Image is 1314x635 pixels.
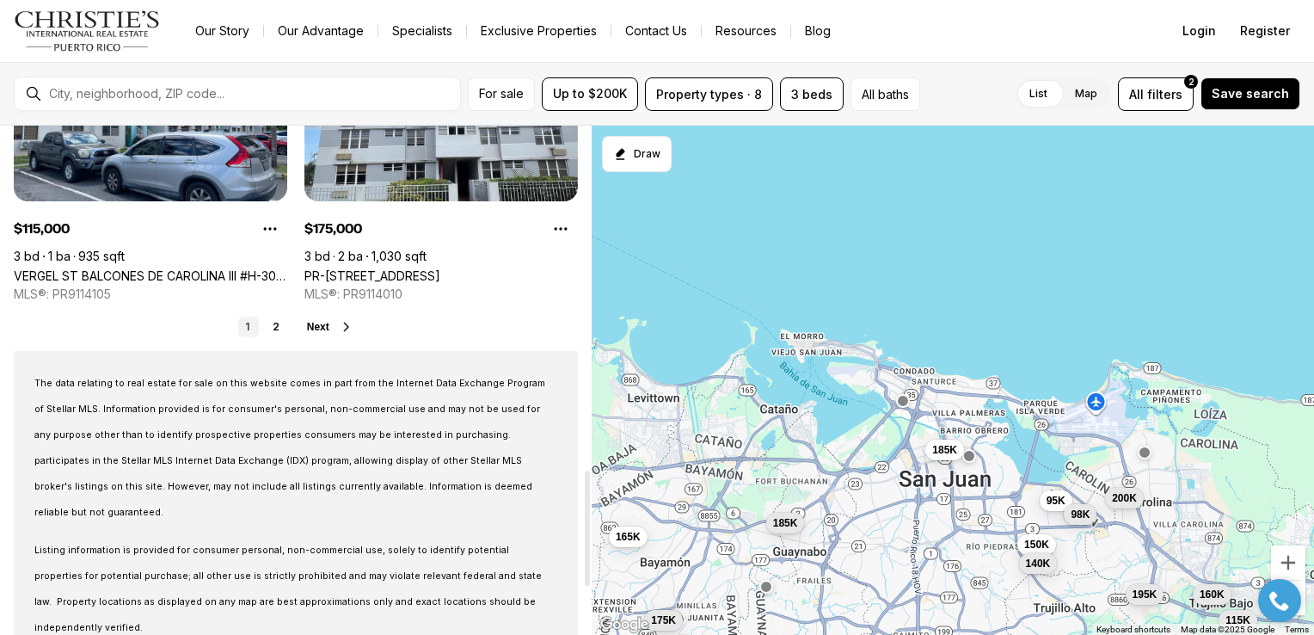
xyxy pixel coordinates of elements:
button: 140K [1018,552,1057,573]
a: 1 [238,317,259,337]
button: All baths [850,77,920,111]
span: For sale [479,87,524,101]
button: 150K [1017,533,1056,554]
button: Up to $200K [542,77,638,111]
button: Zoom in [1271,546,1305,580]
span: Map data ©2025 Google [1181,625,1274,634]
button: Next [307,320,353,334]
button: Save search [1200,77,1300,110]
span: 98K [1071,507,1090,521]
button: For sale [468,77,535,111]
button: 160K [1193,584,1231,605]
button: 175K [644,609,683,630]
span: Save search [1212,87,1289,101]
a: Our Story [181,19,263,43]
button: 3 beds [780,77,844,111]
button: 115K [1219,610,1257,631]
span: 165K [616,529,641,543]
span: 115K [1225,613,1250,627]
button: 185K [925,440,964,460]
span: filters [1147,85,1182,103]
a: Blog [791,19,844,43]
a: VERGEL ST BALCONES DE CAROLINA III #H-302, CAROLINA PR, 00987 [14,268,287,283]
button: 200K [1105,488,1144,509]
label: List [1016,78,1061,109]
button: 95K [1039,490,1071,510]
a: Exclusive Properties [467,19,611,43]
button: Start drawing [602,136,672,172]
button: Property types · 8 [645,77,773,111]
nav: Pagination [238,317,286,337]
button: 195K [1125,583,1164,604]
span: All [1129,85,1144,103]
button: Property options [543,212,578,246]
span: Register [1240,24,1290,38]
button: Property options [253,212,287,246]
span: 160K [1200,588,1225,601]
span: Login [1182,24,1216,38]
span: 95K [1046,493,1065,507]
a: Specialists [378,19,466,43]
label: Map [1061,78,1111,109]
button: Login [1172,14,1226,48]
a: Resources [702,19,790,43]
span: 195K [1132,587,1157,601]
a: PR-199 BOSQUE SERENO #262, BAYAMON PR, 00957 [304,268,440,283]
button: Allfilters2 [1118,77,1194,111]
button: 98K [1064,503,1096,524]
span: Up to $200K [553,87,627,101]
button: 185K [766,512,805,533]
span: 175K [651,613,676,626]
span: The data relating to real estate for sale on this website comes in part from the Internet Data Ex... [34,378,545,518]
span: 185K [932,443,957,457]
span: Next [307,321,329,333]
span: 2 [1188,75,1194,89]
span: Listing information is provided for consumer personal, non-commercial use, solely to identify pot... [34,545,542,633]
span: 185K [773,515,798,529]
button: Contact Us [611,19,701,43]
a: 2 [266,317,286,337]
img: logo [14,10,161,52]
span: 140K [1025,556,1050,570]
a: Our Advantage [264,19,378,43]
span: 200K [1112,491,1137,505]
button: 165K [609,526,648,546]
span: 150K [1024,537,1049,551]
button: Register [1230,14,1300,48]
